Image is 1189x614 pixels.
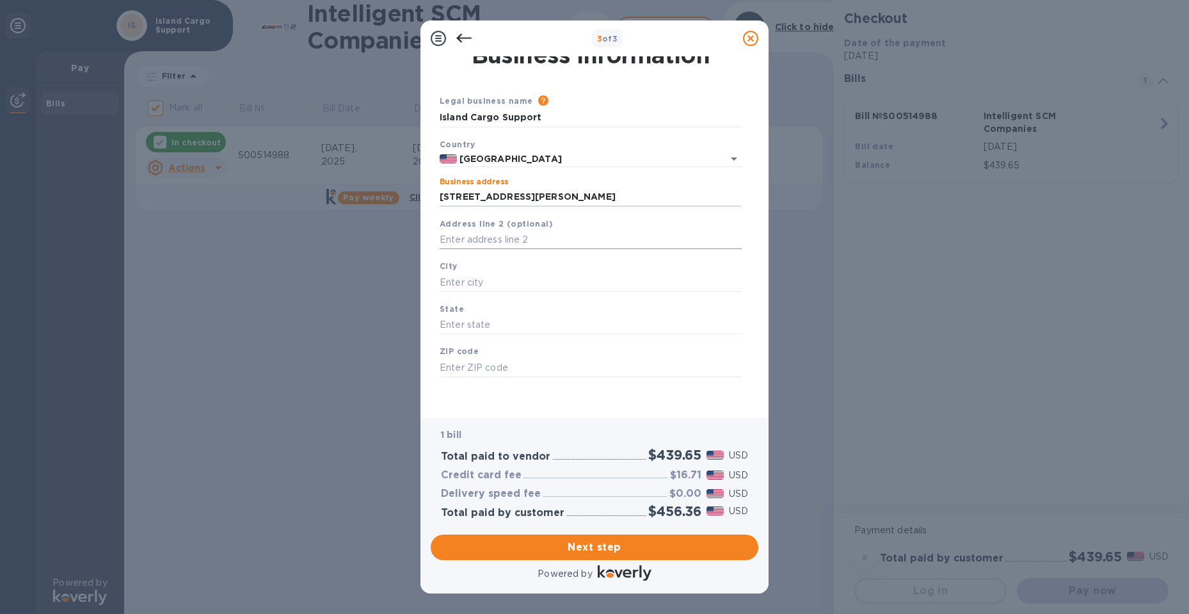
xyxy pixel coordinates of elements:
img: USD [706,451,724,460]
span: 3 [597,34,602,44]
h3: $16.71 [670,469,701,481]
span: Next step [441,540,748,555]
input: Enter ZIP code [440,358,742,377]
h3: Credit card fee [441,469,522,481]
p: Powered by [538,567,592,581]
img: USD [706,489,724,498]
button: Next step [431,535,758,560]
b: Address line 2 (optional) [440,219,553,229]
b: ZIP code [440,346,479,356]
button: Open [725,150,743,168]
h3: Delivery speed fee [441,488,541,500]
b: of 3 [597,34,618,44]
b: 1 bill [441,430,461,440]
input: Enter state [440,316,742,335]
input: Enter city [440,273,742,292]
input: Enter legal business name [440,108,742,127]
input: Enter address line 2 [440,230,742,250]
h3: Total paid by customer [441,507,564,519]
b: Legal business name [440,96,533,106]
h1: Business Information [437,42,744,69]
img: USD [706,506,724,515]
b: Country [440,140,475,149]
p: USD [729,487,748,501]
h3: $0.00 [669,488,701,500]
p: USD [729,449,748,462]
label: Business address [440,179,508,186]
p: USD [729,469,748,482]
p: USD [729,505,748,518]
b: City [440,261,458,271]
img: USD [706,471,724,480]
input: Enter address [440,188,742,207]
b: State [440,304,464,314]
img: Logo [598,565,651,581]
h2: $439.65 [648,447,701,463]
img: US [440,154,457,163]
h2: $456.36 [648,503,701,519]
h3: Total paid to vendor [441,451,550,463]
input: Select country [457,151,706,167]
